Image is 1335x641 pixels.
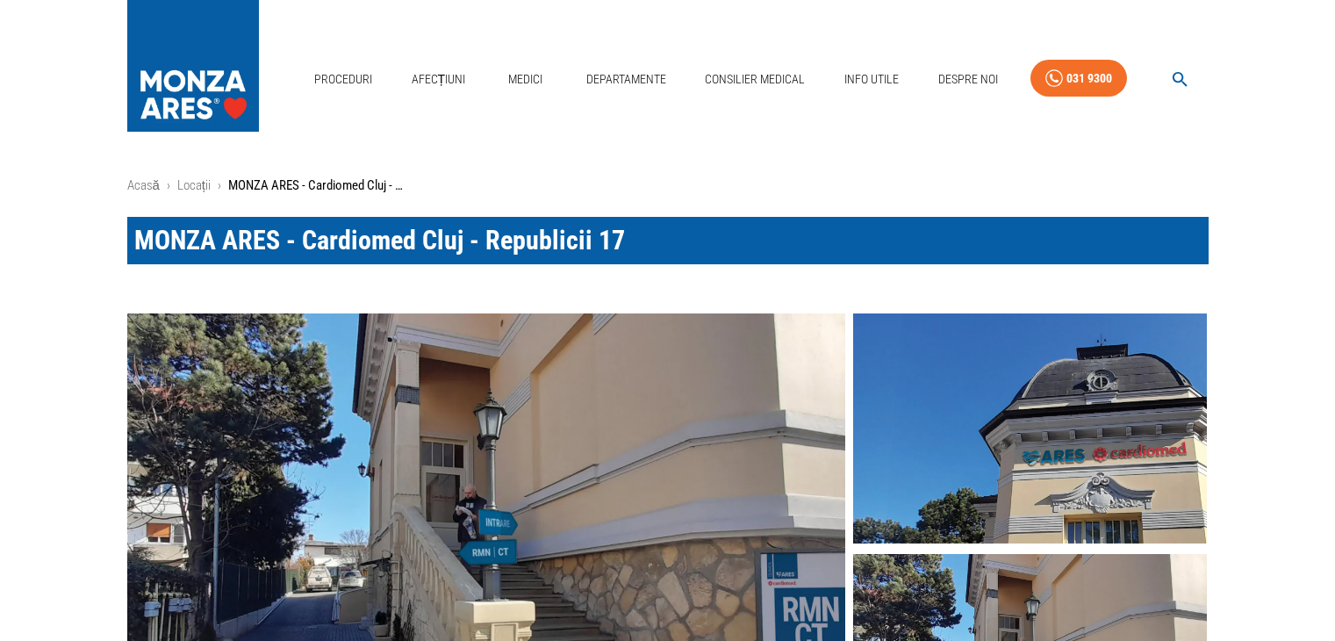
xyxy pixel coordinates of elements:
[1030,60,1127,97] a: 031 9300
[1066,68,1112,90] div: 031 9300
[134,225,625,256] span: MONZA ARES - Cardiomed Cluj - Republicii 17
[837,61,906,97] a: Info Utile
[307,61,379,97] a: Proceduri
[228,176,404,196] p: MONZA ARES - Cardiomed Cluj - Republicii 17
[698,61,812,97] a: Consilier Medical
[127,177,160,193] a: Acasă
[853,313,1207,544] img: ARES - Cardiomed Cluj Republicii 17
[167,176,170,196] li: ›
[931,61,1005,97] a: Despre Noi
[498,61,554,97] a: Medici
[579,61,673,97] a: Departamente
[218,176,221,196] li: ›
[177,177,211,193] a: Locații
[405,61,473,97] a: Afecțiuni
[127,176,1209,196] nav: breadcrumb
